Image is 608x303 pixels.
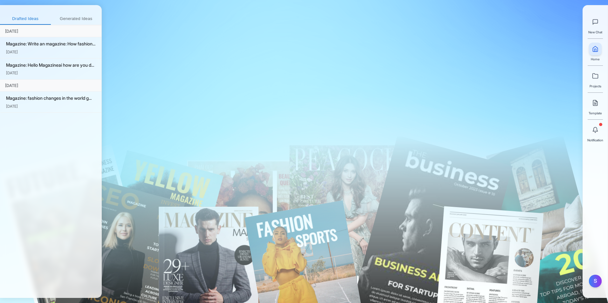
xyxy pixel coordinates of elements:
span: Projects [590,84,601,89]
span: Template [589,111,602,116]
div: Magazine: Write an magazine: How fashion... [6,40,96,47]
button: S [589,275,602,287]
div: Magazine: fashion changes in the world g... [6,95,96,102]
span: Notification [587,138,603,143]
div: [DATE] [6,103,96,109]
div: Magazine: Hello Magazineai how are you d... [6,62,96,69]
div: [DATE] [6,49,96,55]
span: Home [591,57,600,62]
span: New Chat [588,30,602,35]
button: Generated Ideas [51,13,102,25]
div: [DATE] [6,70,96,76]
